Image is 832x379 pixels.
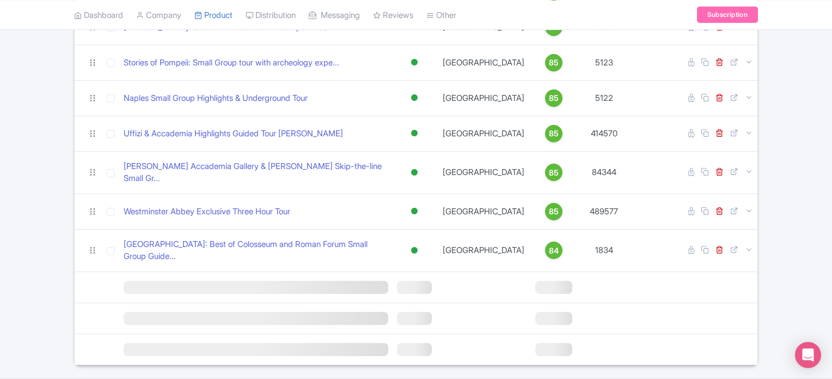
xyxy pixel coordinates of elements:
div: Open Intercom Messenger [795,342,821,368]
span: 85 [549,206,559,218]
td: [GEOGRAPHIC_DATA] [436,229,531,272]
div: Active [409,203,420,219]
td: 414570 [577,116,632,151]
span: 85 [549,92,559,104]
a: [PERSON_NAME] Accademia Gallery & [PERSON_NAME] Skip-the-line Small Gr... [124,160,388,185]
a: Uffizi & Accademia Highlights Guided Tour [PERSON_NAME] [124,128,343,140]
td: [GEOGRAPHIC_DATA] [436,116,531,151]
td: 84344 [577,151,632,194]
a: Westminster Abbey Exclusive Three Hour Tour [124,206,290,218]
td: [GEOGRAPHIC_DATA] [436,151,531,194]
td: [GEOGRAPHIC_DATA] [436,80,531,116]
a: Naples Small Group Highlights & Underground Tour [124,92,308,105]
td: 489577 [577,194,632,229]
span: 85 [549,167,559,179]
a: 85 [535,164,572,181]
span: 85 [549,128,559,140]
a: Subscription [697,7,758,23]
div: Active [409,90,420,106]
td: [GEOGRAPHIC_DATA] [436,194,531,229]
span: 85 [549,57,559,69]
td: 5123 [577,45,632,80]
span: 84 [549,245,559,257]
a: 85 [535,54,572,71]
a: 84 [535,242,572,259]
div: Active [409,165,420,181]
div: Active [409,55,420,70]
div: Active [409,243,420,258]
td: 1834 [577,229,632,272]
a: [GEOGRAPHIC_DATA]: Best of Colosseum and Roman Forum Small Group Guide... [124,238,388,263]
div: Active [409,125,420,141]
a: 85 [535,203,572,220]
a: Stories of Pompeii: Small Group tour with archeology expe... [124,57,339,69]
a: 85 [535,125,572,142]
td: [GEOGRAPHIC_DATA] [436,45,531,80]
a: 85 [535,89,572,107]
td: 5122 [577,80,632,116]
